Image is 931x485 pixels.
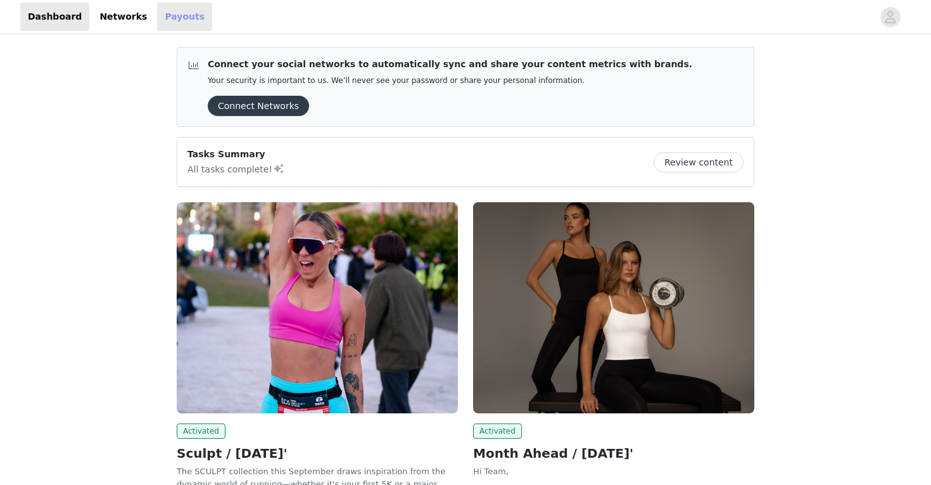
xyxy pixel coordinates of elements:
[473,444,754,463] h2: Month Ahead / [DATE]'
[157,3,212,31] a: Payouts
[473,465,754,478] p: Hi Team,
[208,76,692,86] p: Your security is important to us. We’ll never see your password or share your personal information.
[208,58,692,71] p: Connect your social networks to automatically sync and share your content metrics with brands.
[473,424,522,439] span: Activated
[473,202,754,413] img: Muscle Republic
[177,444,458,463] h2: Sculpt / [DATE]'
[177,202,458,413] img: Muscle Republic
[187,148,285,161] p: Tasks Summary
[20,3,89,31] a: Dashboard
[208,96,309,116] button: Connect Networks
[177,424,225,439] span: Activated
[884,7,896,27] div: avatar
[92,3,155,31] a: Networks
[187,161,285,176] p: All tasks complete!
[654,152,744,172] button: Review content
